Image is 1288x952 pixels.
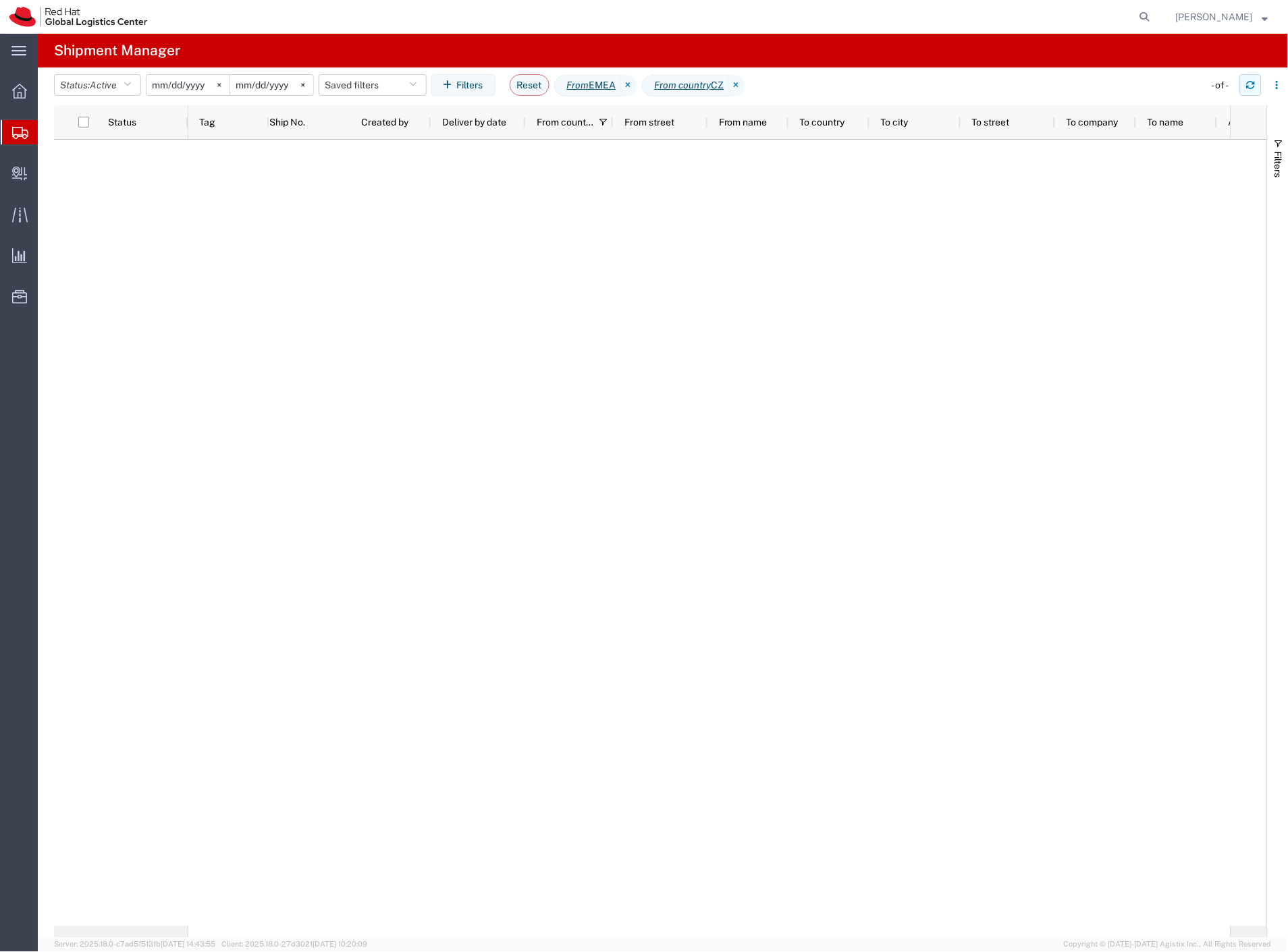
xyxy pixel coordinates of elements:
span: Assign to [1229,117,1269,128]
span: From EMEA [554,75,621,96]
span: Tag [199,117,215,128]
span: Copyright © [DATE]-[DATE] Agistix Inc., All Rights Reserved [1064,939,1272,951]
span: Filip Lizuch [1176,9,1253,24]
div: - of - [1212,78,1235,92]
input: Not set [230,75,313,95]
span: [DATE] 14:43:55 [161,941,215,949]
input: Not set [146,75,230,95]
button: Filters [431,74,495,96]
button: [PERSON_NAME] [1175,9,1269,25]
span: To name [1148,117,1184,128]
span: Active [90,80,117,90]
span: Deliver by date [442,117,506,128]
span: Ship No. [269,117,305,128]
button: Reset [510,74,549,96]
span: From country CZ [642,75,729,96]
span: To city [881,117,909,128]
span: Status [108,117,136,128]
span: To street [972,117,1010,128]
i: From country [655,78,712,92]
button: Saved filters [319,74,427,96]
span: Server: 2025.18.0-c7ad5f513fb [54,941,215,949]
h4: Shipment Manager [54,34,180,67]
span: Filters [1273,151,1284,177]
img: logo [9,7,147,27]
span: From street [624,117,674,128]
span: To country [800,117,845,128]
span: Client: 2025.18.0-27d3021 [221,941,367,949]
span: To company [1067,117,1119,128]
i: From [567,78,589,92]
span: From name [719,117,768,128]
span: [DATE] 10:20:09 [313,941,367,949]
span: Created by [361,117,408,128]
button: Status:Active [54,74,141,96]
span: From country [537,117,593,128]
